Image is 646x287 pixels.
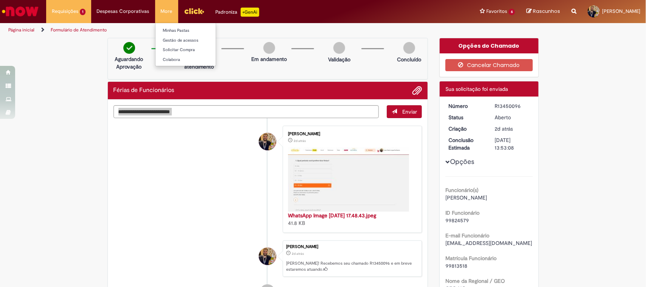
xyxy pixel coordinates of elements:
[526,8,560,15] a: Rascunhos
[387,105,422,118] button: Enviar
[294,139,306,143] time: 26/08/2025 17:49:05
[445,278,505,284] b: Nome da Regional / GEO
[495,136,530,151] div: [DATE] 13:53:08
[114,240,422,277] li: Joao Pedro Lopes De Barros
[486,8,507,15] span: Favoritos
[155,23,216,66] ul: More
[509,9,515,15] span: 6
[8,27,34,33] a: Página inicial
[495,125,513,132] span: 2d atrás
[80,9,86,15] span: 1
[443,102,489,110] dt: Número
[114,105,379,119] textarea: Digite sua mensagem aqui...
[52,8,78,15] span: Requisições
[251,55,287,63] p: Em andamento
[445,240,532,246] span: [EMAIL_ADDRESS][DOMAIN_NAME]
[602,8,640,14] span: [PERSON_NAME]
[328,56,350,63] p: Validação
[51,27,107,33] a: Formulário de Atendimento
[412,86,422,95] button: Adicionar anexos
[259,248,276,265] div: Joao Pedro Lopes De Barros
[333,42,345,54] img: img-circle-grey.png
[292,251,304,256] time: 26/08/2025 17:53:05
[259,133,276,150] div: Joao Pedro Lopes De Barros
[294,139,306,143] span: 2d atrás
[445,187,478,193] b: Funcionário(s)
[123,42,135,54] img: check-circle-green.png
[156,27,239,35] a: Minhas Pastas
[402,108,417,115] span: Enviar
[397,56,421,63] p: Concluído
[288,212,414,227] div: 41.8 KB
[443,114,489,121] dt: Status
[97,8,149,15] span: Despesas Corporativas
[403,42,415,54] img: img-circle-grey.png
[184,5,204,17] img: click_logo_yellow_360x200.png
[263,42,275,54] img: img-circle-grey.png
[443,125,489,133] dt: Criação
[286,245,418,249] div: [PERSON_NAME]
[443,136,489,151] dt: Conclusão Estimada
[156,46,239,54] a: Solicitar Compra
[288,212,376,219] a: WhatsApp Image [DATE] 17.48.43.jpeg
[445,262,467,269] span: 99813518
[156,36,239,45] a: Gestão de acessos
[156,56,239,64] a: Colabora
[495,125,530,133] div: 26/08/2025 17:53:05
[445,209,479,216] b: ID Funcionário
[445,255,497,262] b: Matrícula Funcionário
[445,59,533,71] button: Cancelar Chamado
[445,194,487,201] span: [PERSON_NAME]
[445,232,489,239] b: E-mail Funcionário
[292,251,304,256] span: 2d atrás
[6,23,425,37] ul: Trilhas de página
[445,217,469,224] span: 99824579
[114,87,174,94] h2: Férias de Funcionários Histórico de tíquete
[445,86,508,92] span: Sua solicitação foi enviada
[533,8,560,15] span: Rascunhos
[161,8,173,15] span: More
[1,4,40,19] img: ServiceNow
[495,114,530,121] div: Aberto
[286,260,418,272] p: [PERSON_NAME]! Recebemos seu chamado R13450096 e em breve estaremos atuando.
[288,132,414,136] div: [PERSON_NAME]
[440,38,539,53] div: Opções do Chamado
[495,102,530,110] div: R13450096
[111,55,148,70] p: Aguardando Aprovação
[241,8,259,17] p: +GenAi
[216,8,259,17] div: Padroniza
